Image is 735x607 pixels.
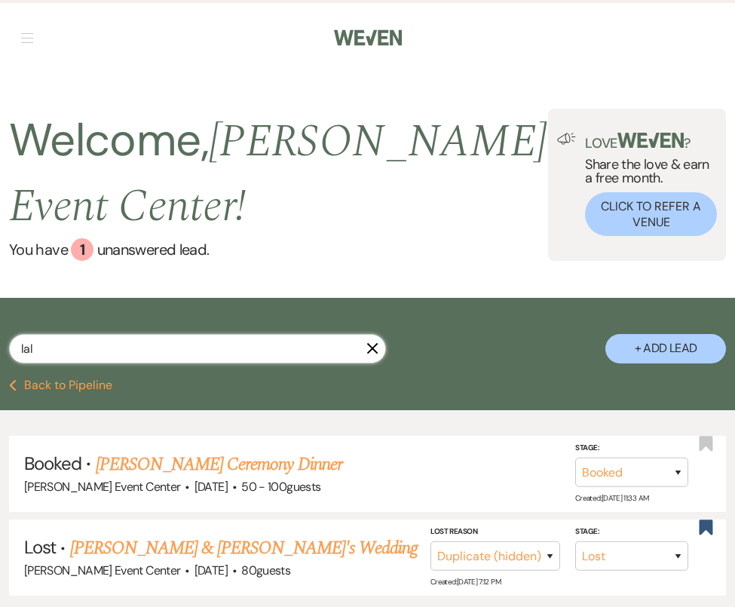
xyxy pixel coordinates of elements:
[617,133,684,148] img: weven-logo-green.svg
[575,525,688,538] label: Stage:
[605,334,726,363] button: + Add Lead
[194,563,228,578] span: [DATE]
[241,563,290,578] span: 80 guests
[575,441,688,455] label: Stage:
[24,535,56,559] span: Lost
[430,577,501,587] span: Created: [DATE] 7:12 PM
[575,493,648,503] span: Created: [DATE] 11:33 AM
[9,334,386,363] input: Search by name, event date, email address or phone number
[576,133,717,236] div: Share the love & earn a free month.
[71,238,93,261] div: 1
[9,109,548,238] h2: Welcome,
[585,133,717,150] p: Love ?
[24,479,180,495] span: [PERSON_NAME] Event Center
[70,535,418,562] a: [PERSON_NAME] & [PERSON_NAME]'s Wedding
[9,107,547,241] span: [PERSON_NAME] Event Center !
[24,563,180,578] span: [PERSON_NAME] Event Center
[9,379,112,391] button: Back to Pipeline
[334,22,402,54] img: Weven Logo
[557,133,576,145] img: loud-speaker-illustration.svg
[96,451,342,478] a: [PERSON_NAME] Ceremony Dinner
[241,479,320,495] span: 50 - 100 guests
[9,238,548,261] a: You have 1 unanswered lead.
[24,452,81,475] span: Booked
[430,525,560,538] label: Lost Reason
[585,192,717,236] button: Click to Refer a Venue
[194,479,228,495] span: [DATE]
